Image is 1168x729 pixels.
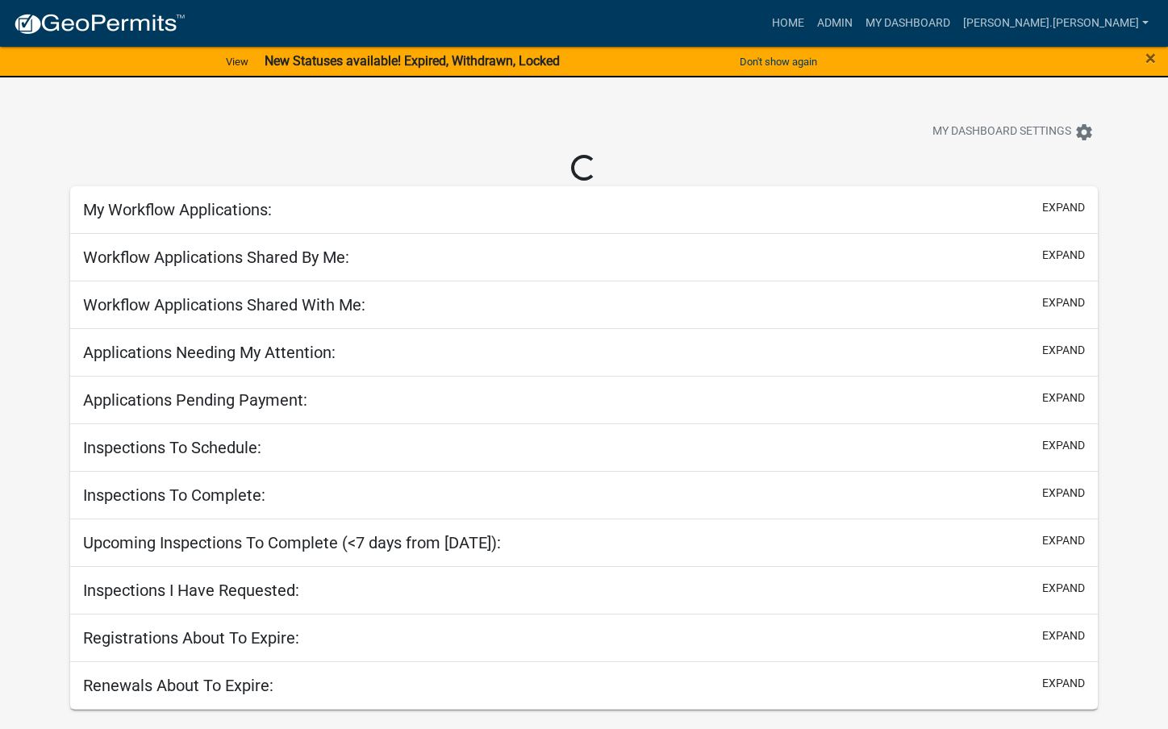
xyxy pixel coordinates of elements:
button: expand [1042,437,1085,454]
h5: Inspections To Complete: [83,485,265,505]
a: My Dashboard [859,8,957,39]
i: settings [1074,123,1094,142]
a: View [219,48,255,75]
h5: Workflow Applications Shared With Me: [83,295,365,315]
button: expand [1042,675,1085,692]
h5: Registrations About To Expire: [83,628,299,648]
h5: Applications Needing My Attention: [83,343,336,362]
a: [PERSON_NAME].[PERSON_NAME] [957,8,1155,39]
button: expand [1042,485,1085,502]
a: Admin [811,8,859,39]
a: Home [765,8,811,39]
button: expand [1042,199,1085,216]
h5: Upcoming Inspections To Complete (<7 days from [DATE]): [83,533,501,552]
button: expand [1042,342,1085,359]
button: expand [1042,247,1085,264]
button: expand [1042,389,1085,406]
h5: Workflow Applications Shared By Me: [83,248,349,267]
button: Close [1145,48,1156,68]
span: My Dashboard Settings [932,123,1071,142]
span: × [1145,47,1156,69]
strong: New Statuses available! Expired, Withdrawn, Locked [265,53,560,69]
button: expand [1042,532,1085,549]
h5: Renewals About To Expire: [83,676,273,695]
button: expand [1042,294,1085,311]
h5: Inspections I Have Requested: [83,581,299,600]
h5: My Workflow Applications: [83,200,272,219]
h5: Applications Pending Payment: [83,390,307,410]
button: Don't show again [733,48,824,75]
h5: Inspections To Schedule: [83,438,261,457]
button: expand [1042,627,1085,644]
button: My Dashboard Settingssettings [920,116,1107,148]
button: expand [1042,580,1085,597]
